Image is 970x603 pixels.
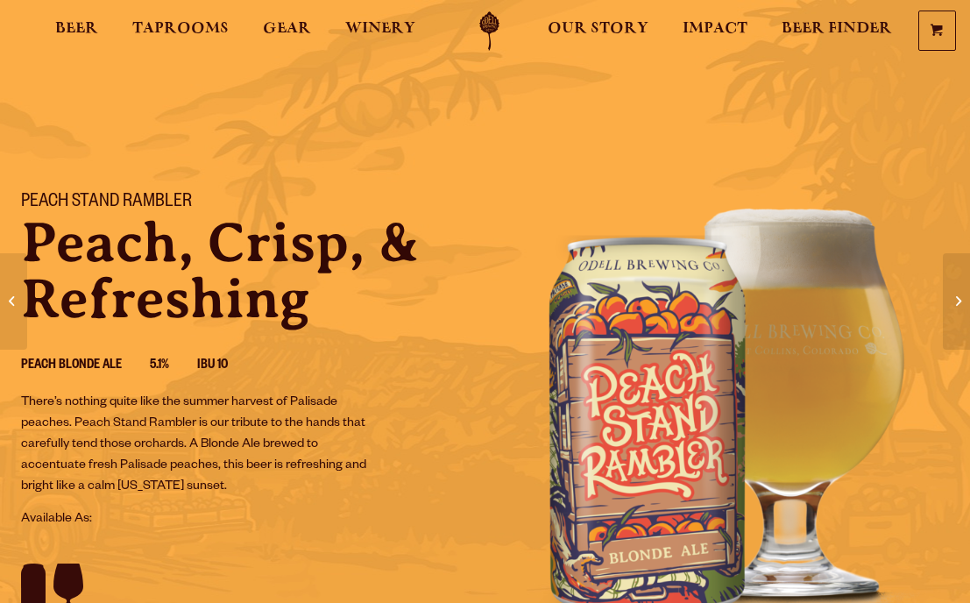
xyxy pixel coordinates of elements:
a: Beer Finder [770,11,903,51]
span: Impact [683,22,747,36]
p: There’s nothing quite like the summer harvest of Palisade peaches. Peach Stand Rambler is our tri... [21,393,375,498]
span: Winery [345,22,415,36]
h1: Peach Stand Rambler [21,192,464,215]
span: Gear [263,22,311,36]
span: Beer [55,22,98,36]
a: Winery [334,11,427,51]
p: Available As: [21,509,464,530]
a: Gear [251,11,322,51]
li: Peach Blonde Ale [21,355,150,378]
a: Our Story [536,11,660,51]
span: Our Story [548,22,648,36]
a: Impact [671,11,759,51]
li: 5.1% [150,355,197,378]
a: Odell Home [457,11,522,51]
p: Peach, Crisp, & Refreshing [21,215,464,327]
span: Taprooms [132,22,229,36]
span: Beer Finder [782,22,892,36]
li: IBU 10 [197,355,256,378]
a: Taprooms [121,11,240,51]
a: Beer [44,11,110,51]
